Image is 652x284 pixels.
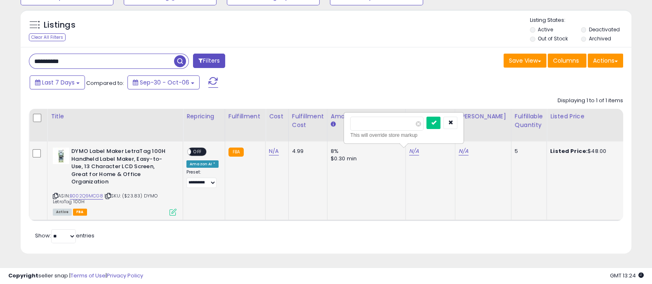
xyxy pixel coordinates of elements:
[331,155,399,162] div: $0.30 min
[44,19,75,31] h5: Listings
[530,16,631,24] p: Listing States:
[186,169,219,188] div: Preset:
[53,148,177,215] div: ASIN:
[538,26,553,33] label: Active
[70,192,103,200] a: B002Q9MCG8
[53,209,72,216] span: All listings currently available for purchase on Amazon
[8,272,143,280] div: seller snap | |
[553,56,579,65] span: Columns
[127,75,200,89] button: Sep-30 - Oct-06
[42,78,75,87] span: Last 7 Days
[331,148,399,155] div: 8%
[588,26,619,33] label: Deactivated
[331,112,402,121] div: Amazon Fees
[550,147,588,155] b: Listed Price:
[193,54,225,68] button: Filters
[550,148,619,155] div: $48.00
[610,272,644,279] span: 2025-10-14 13:24 GMT
[504,54,546,68] button: Save View
[29,33,66,41] div: Clear All Filters
[550,112,621,121] div: Listed Price
[71,272,106,279] a: Terms of Use
[558,97,623,105] div: Displaying 1 to 1 of 1 items
[107,272,143,279] a: Privacy Policy
[71,148,172,188] b: DYMO Label Maker LetraTag 100H Handheld Label Maker, Easy-to-Use, 13 Character LCD Screen, Great ...
[228,112,262,121] div: Fulfillment
[409,147,419,155] a: N/A
[269,112,285,121] div: Cost
[350,131,457,139] div: This will override store markup
[73,209,87,216] span: FBA
[53,192,158,205] span: | SKU: ($23.83) DYMO LetraTag 100H
[51,112,179,121] div: Title
[331,121,336,128] small: Amazon Fees.
[228,148,244,157] small: FBA
[459,147,468,155] a: N/A
[515,112,543,129] div: Fulfillable Quantity
[35,232,94,239] span: Show: entries
[86,79,124,87] span: Compared to:
[186,112,221,121] div: Repricing
[292,112,324,129] div: Fulfillment Cost
[30,75,85,89] button: Last 7 Days
[548,54,586,68] button: Columns
[588,54,623,68] button: Actions
[191,148,204,155] span: OFF
[140,78,189,87] span: Sep-30 - Oct-06
[186,160,219,168] div: Amazon AI *
[292,148,321,155] div: 4.99
[269,147,279,155] a: N/A
[538,35,568,42] label: Out of Stock
[8,272,38,279] strong: Copyright
[588,35,611,42] label: Archived
[53,148,69,164] img: 41CWW2OxzgL._SL40_.jpg
[459,112,508,121] div: [PERSON_NAME]
[515,148,540,155] div: 5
